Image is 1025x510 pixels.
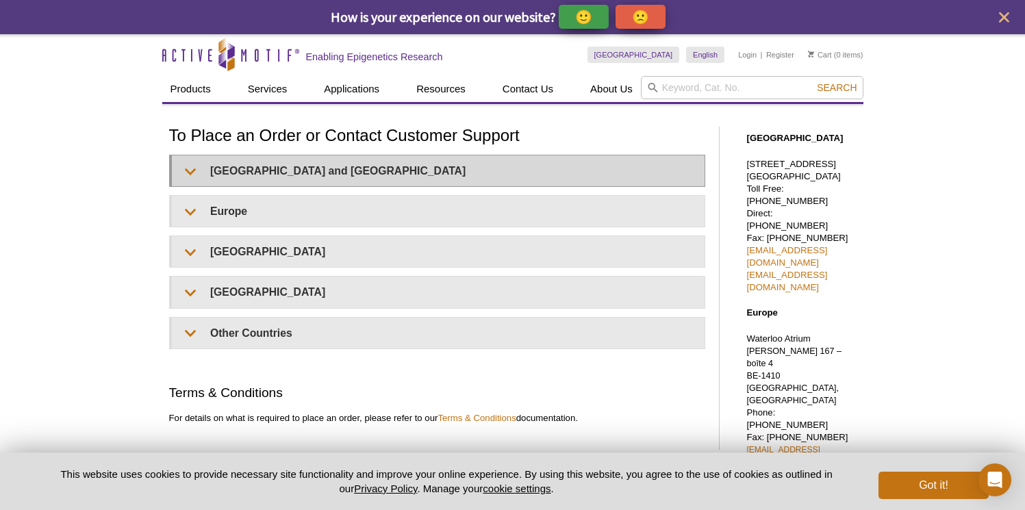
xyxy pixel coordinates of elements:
[747,245,828,268] a: [EMAIL_ADDRESS][DOMAIN_NAME]
[978,463,1011,496] div: Open Intercom Messenger
[813,81,861,94] button: Search
[162,76,219,102] a: Products
[408,76,474,102] a: Resources
[747,270,828,292] a: [EMAIL_ADDRESS][DOMAIN_NAME]
[331,8,556,25] span: How is your experience on our website?
[808,51,814,58] img: Your Cart
[747,307,778,318] strong: Europe
[37,467,857,496] p: This website uses cookies to provide necessary site functionality and improve your online experie...
[747,333,857,505] p: Waterloo Atrium Phone: [PHONE_NUMBER] Fax: [PHONE_NUMBER]
[817,82,857,93] span: Search
[686,47,724,63] a: English
[808,50,832,60] a: Cart
[761,47,763,63] li: |
[240,76,296,102] a: Services
[587,47,680,63] a: [GEOGRAPHIC_DATA]
[747,445,820,467] a: [EMAIL_ADDRESS][DOMAIN_NAME]
[169,127,705,146] h1: To Place an Order or Contact Customer Support
[582,76,641,102] a: About Us
[641,76,863,99] input: Keyword, Cat. No.
[169,412,705,424] p: For details on what is required to place an order, please refer to our documentation.
[172,318,705,348] summary: Other Countries
[169,383,705,402] h2: Terms & Conditions
[354,483,417,494] a: Privacy Policy
[438,413,516,423] a: Terms & Conditions
[878,472,988,499] button: Got it!
[747,346,842,405] span: [PERSON_NAME] 167 – boîte 4 BE-1410 [GEOGRAPHIC_DATA], [GEOGRAPHIC_DATA]
[172,236,705,267] summary: [GEOGRAPHIC_DATA]
[575,8,592,25] p: 🙂
[172,196,705,227] summary: Europe
[172,155,705,186] summary: [GEOGRAPHIC_DATA] and [GEOGRAPHIC_DATA]
[766,50,794,60] a: Register
[738,50,757,60] a: Login
[996,9,1013,26] button: close
[747,158,857,294] p: [STREET_ADDRESS] [GEOGRAPHIC_DATA] Toll Free: [PHONE_NUMBER] Direct: [PHONE_NUMBER] Fax: [PHONE_N...
[306,51,443,63] h2: Enabling Epigenetics Research
[632,8,649,25] p: 🙁
[494,76,561,102] a: Contact Us
[316,76,388,102] a: Applications
[483,483,551,494] button: cookie settings
[808,47,863,63] li: (0 items)
[747,133,844,143] strong: [GEOGRAPHIC_DATA]
[172,277,705,307] summary: [GEOGRAPHIC_DATA]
